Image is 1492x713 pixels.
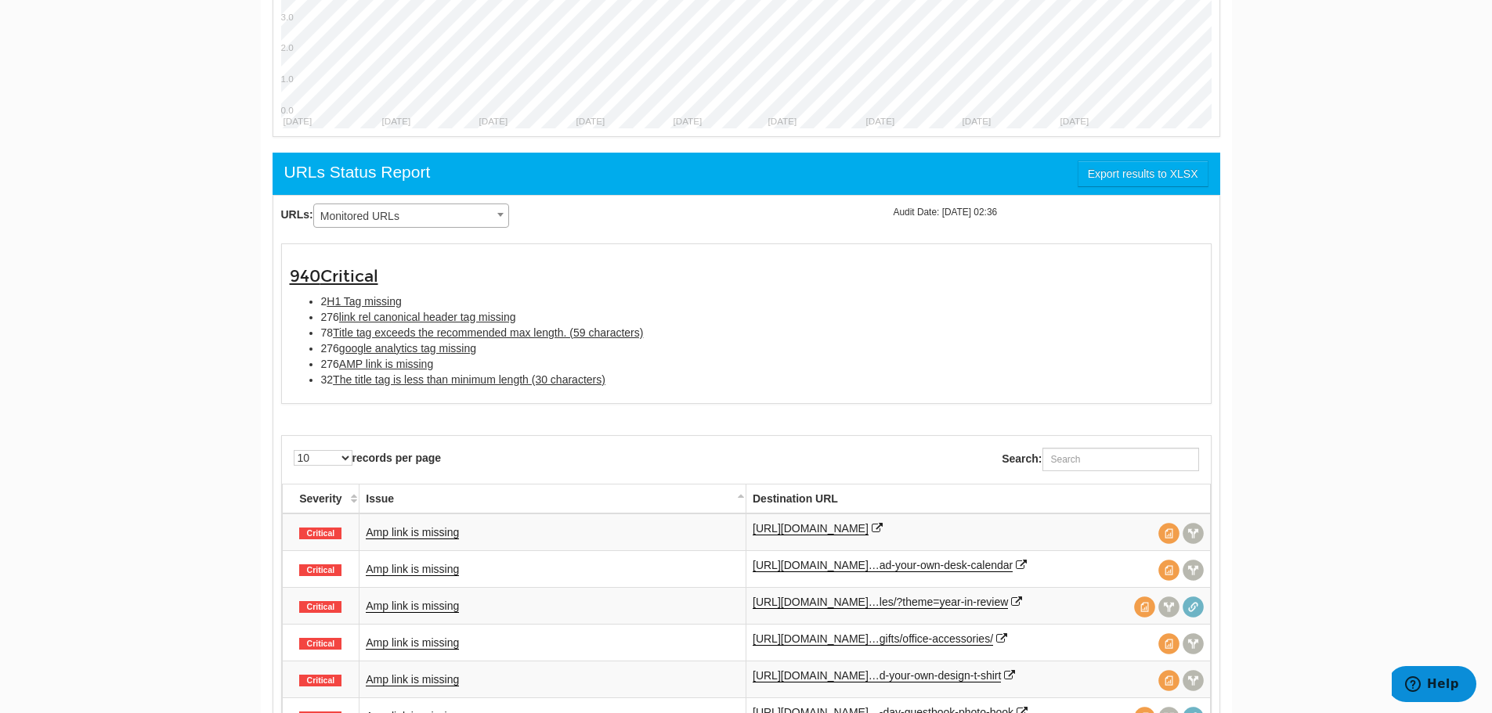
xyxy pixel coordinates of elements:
span: View headers [1183,670,1204,691]
span: Critical [299,638,341,650]
span: View source [1158,633,1180,654]
a: Export results to XLSX [1078,160,1208,187]
a: Amp link is missing [366,600,459,613]
li: 2 [321,293,1203,309]
span: AMP link is missing [339,358,433,370]
li: 32 [321,372,1203,387]
span: View source [1158,560,1180,581]
iframe: Opens a widget where you can find more information [1392,666,1476,705]
li: 276 [321,340,1203,356]
a: [URL][DOMAIN_NAME]…les/?theme=year-in-review [753,596,1008,609]
a: [URL][DOMAIN_NAME]…ad-your-own-desk-calendar [753,559,1013,572]
span: link rel canonical header tag missing [339,311,516,323]
span: View source [1134,596,1155,618]
span: View source [1158,523,1180,544]
span: View headers [1183,523,1204,544]
span: google analytics tag missing [339,342,476,355]
label: Search: [1002,448,1198,471]
span: Critical [299,601,341,614]
a: [URL][DOMAIN_NAME]…gifts/office-accessories/ [753,632,993,646]
span: Critical [320,266,378,286]
span: View headers [1183,633,1204,654]
span: Title tag exceeds the recommended max length. (59 characters) [333,326,643,339]
strong: URLs: [281,208,313,221]
span: H1 Tag missing [327,295,401,308]
th: Destination URL [746,484,1211,513]
a: [URL][DOMAIN_NAME]…d-your-own-design-t-shirt [753,669,1001,682]
a: Amp link is missing [366,636,459,650]
span: Redirect chain [1183,596,1204,618]
a: Amp link is missing [366,673,459,686]
li: 276 [321,356,1203,372]
span: View source [1158,670,1180,691]
span: Critical [299,528,341,540]
span: View headers [1183,560,1204,581]
span: Monitored URLs [314,205,508,227]
th: Issue: activate to sort column descending [359,484,746,513]
li: 78 [321,325,1203,340]
a: [URL][DOMAIN_NAME] [753,522,869,535]
li: 276 [321,309,1203,325]
span: View headers [1158,596,1180,618]
a: Amp link is missing [366,563,459,576]
div: URLs Status Report [284,160,431,184]
input: Search: [1042,448,1199,471]
span: The title tag is less than minimum length (30 characters) [333,373,605,386]
label: records per page [294,450,442,466]
th: Severity: activate to sort column ascending [282,484,359,513]
span: Critical [299,564,341,577]
span: 940 [290,266,378,286]
span: Critical [299,675,341,687]
a: Amp link is missing [366,526,459,539]
select: records per page [294,450,352,466]
span: Audit Date: [DATE] 02:36 [894,207,998,218]
span: Monitored URLs [313,203,509,228]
